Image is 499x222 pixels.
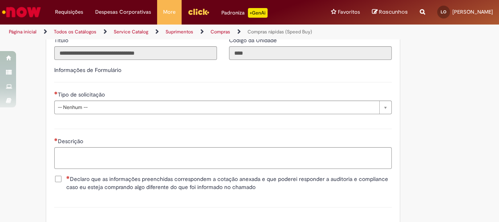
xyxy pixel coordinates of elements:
ul: Trilhas de página [6,25,327,39]
a: Rascunhos [372,8,408,16]
span: Somente leitura - Título [54,37,70,44]
p: +GenAi [248,8,268,18]
a: Service Catalog [114,29,148,35]
label: Informações de Formulário [54,66,121,74]
span: Necessários [54,91,58,95]
input: Código da Unidade [229,46,392,60]
div: Padroniza [221,8,268,18]
span: -- Nenhum -- [58,101,375,114]
span: Declaro que as informações preenchidas correspondem a cotação anexada e que poderei responder a a... [66,175,392,191]
span: [PERSON_NAME] [452,8,493,15]
span: LO [441,9,446,14]
img: click_logo_yellow_360x200.png [188,6,209,18]
span: Despesas Corporativas [95,8,151,16]
a: Suprimentos [166,29,193,35]
a: Compras [211,29,230,35]
label: Somente leitura - Código da Unidade [229,36,278,44]
textarea: Descrição [54,147,392,169]
a: Compras rápidas (Speed Buy) [247,29,312,35]
img: ServiceNow [1,4,42,20]
span: Requisições [55,8,83,16]
span: Necessários [66,176,70,179]
a: Todos os Catálogos [54,29,96,35]
span: Favoritos [338,8,360,16]
a: Página inicial [9,29,37,35]
span: Tipo de solicitação [58,91,106,98]
input: Título [54,46,217,60]
label: Somente leitura - Título [54,36,70,44]
span: Descrição [58,138,85,145]
span: More [163,8,176,16]
span: Necessários [54,138,58,141]
span: Rascunhos [379,8,408,16]
span: Somente leitura - Código da Unidade [229,37,278,44]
